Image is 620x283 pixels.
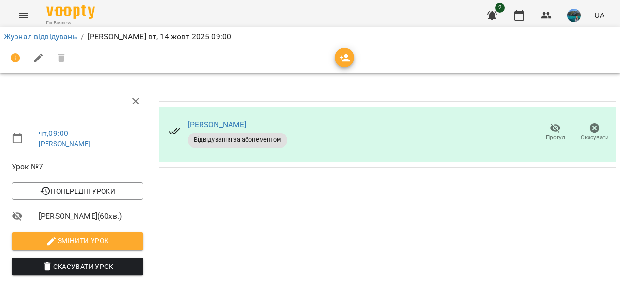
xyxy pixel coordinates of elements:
button: Скасувати [575,119,614,146]
img: Voopty Logo [46,5,95,19]
a: Журнал відвідувань [4,32,77,41]
button: Прогул [536,119,575,146]
span: For Business [46,20,95,26]
button: Menu [12,4,35,27]
button: Змінити урок [12,232,143,250]
button: UA [590,6,608,24]
span: Попередні уроки [19,185,136,197]
button: Попередні уроки [12,182,143,200]
span: [PERSON_NAME] ( 60 хв. ) [39,210,143,222]
span: Відвідування за абонементом [188,135,287,144]
a: [PERSON_NAME] [39,140,91,148]
img: 60415085415ff60041987987a0d20803.jpg [567,9,581,22]
span: Скасувати [581,134,609,142]
span: Урок №7 [12,161,143,173]
span: Скасувати Урок [19,261,136,272]
button: Скасувати Урок [12,258,143,275]
nav: breadcrumb [4,31,616,43]
span: Змінити урок [19,235,136,247]
span: Прогул [546,134,565,142]
p: [PERSON_NAME] вт, 14 жовт 2025 09:00 [88,31,231,43]
span: UA [594,10,604,20]
span: 2 [495,3,505,13]
li: / [81,31,84,43]
a: чт , 09:00 [39,129,68,138]
a: [PERSON_NAME] [188,120,247,129]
